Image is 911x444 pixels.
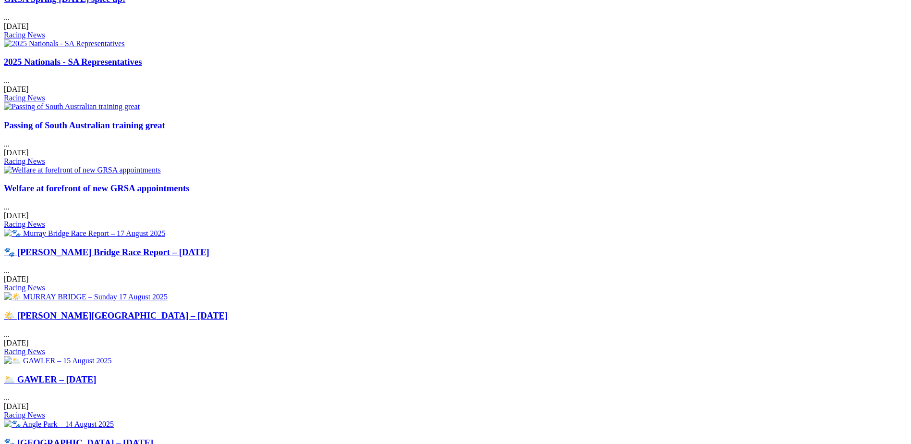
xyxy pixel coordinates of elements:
a: Racing News [4,31,45,39]
span: [DATE] [4,275,29,283]
div: ... [4,120,907,166]
img: Welfare at forefront of new GRSA appointments [4,166,161,174]
div: ... [4,183,907,229]
div: ... [4,310,907,356]
img: 🌤️ MURRAY BRIDGE – Sunday 17 August 2025 [4,292,168,301]
div: ... [4,374,907,420]
a: 🐾 [PERSON_NAME] Bridge Race Report – [DATE] [4,247,209,257]
a: Racing News [4,284,45,292]
img: 2025 Nationals - SA Representatives [4,39,125,48]
span: [DATE] [4,148,29,157]
img: 🌥️ GAWLER – 15 August 2025 [4,356,112,365]
div: ... [4,57,907,102]
a: Welfare at forefront of new GRSA appointments [4,183,190,193]
a: Racing News [4,347,45,356]
a: 2025 Nationals - SA Representatives [4,57,142,67]
span: [DATE] [4,85,29,93]
span: [DATE] [4,22,29,30]
span: [DATE] [4,402,29,410]
img: 🐾 Murray Bridge Race Report – 17 August 2025 [4,229,165,238]
img: 🐾 Angle Park – 14 August 2025 [4,419,114,429]
a: Racing News [4,94,45,102]
img: Passing of South Australian training great [4,102,140,111]
a: 🌥️ GAWLER – [DATE] [4,374,97,384]
a: 🌤️ [PERSON_NAME][GEOGRAPHIC_DATA] – [DATE] [4,310,228,321]
a: Racing News [4,411,45,419]
span: [DATE] [4,211,29,220]
span: [DATE] [4,339,29,347]
a: Passing of South Australian training great [4,120,165,130]
a: Racing News [4,220,45,228]
div: ... [4,247,907,293]
a: Racing News [4,157,45,165]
